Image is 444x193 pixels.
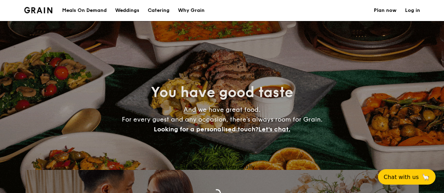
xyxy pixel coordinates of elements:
[154,125,258,133] span: Looking for a personalised touch?
[24,7,53,13] a: Logotype
[24,7,53,13] img: Grain
[151,84,293,101] span: You have good taste
[26,163,419,170] div: Loading menus magically...
[378,169,436,185] button: Chat with us🦙
[258,125,290,133] span: Let's chat.
[384,174,419,180] span: Chat with us
[122,106,323,133] span: And we have great food. For every guest and any occasion, there’s always room for Grain.
[422,173,430,181] span: 🦙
